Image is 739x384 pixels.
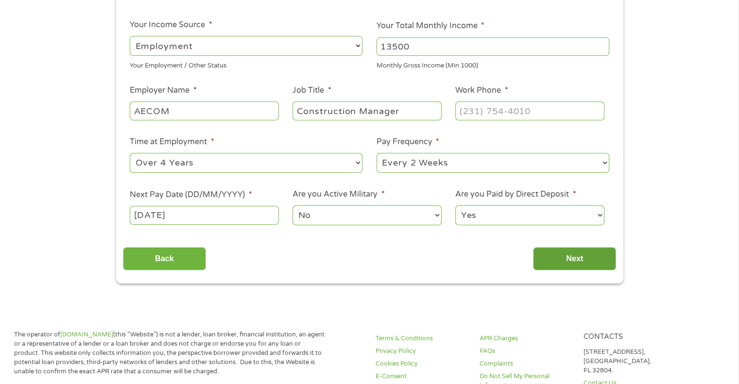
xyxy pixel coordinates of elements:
[455,101,604,120] input: (231) 754-4010
[130,137,214,147] label: Time at Employment
[123,247,206,271] input: Back
[376,359,468,368] a: Cookies Policy
[14,330,326,376] p: The operator of (this “Website”) is not a lender, loan broker, financial institution, an agent or...
[455,189,576,200] label: Are you Paid by Direct Deposit
[130,58,362,71] div: Your Employment / Other Status
[377,58,609,71] div: Monthly Gross Income (Min 1000)
[480,334,572,343] a: APR Charges
[583,333,675,342] h4: Contacts
[130,20,212,30] label: Your Income Source
[377,21,484,31] label: Your Total Monthly Income
[480,347,572,356] a: FAQs
[292,85,331,96] label: Job Title
[480,359,572,368] a: Complaints
[455,85,508,96] label: Work Phone
[130,190,252,200] label: Next Pay Date (DD/MM/YYYY)
[60,331,113,338] a: [DOMAIN_NAME]
[376,372,468,381] a: E-Consent
[130,101,278,120] input: Walmart
[130,206,278,224] input: Use the arrow keys to pick a date
[533,247,616,271] input: Next
[376,347,468,356] a: Privacy Policy
[583,348,675,375] p: [STREET_ADDRESS], [GEOGRAPHIC_DATA], FL 32804.
[376,334,468,343] a: Terms & Conditions
[377,37,609,56] input: 1800
[130,85,196,96] label: Employer Name
[377,137,439,147] label: Pay Frequency
[292,189,384,200] label: Are you Active Military
[292,101,441,120] input: Cashier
